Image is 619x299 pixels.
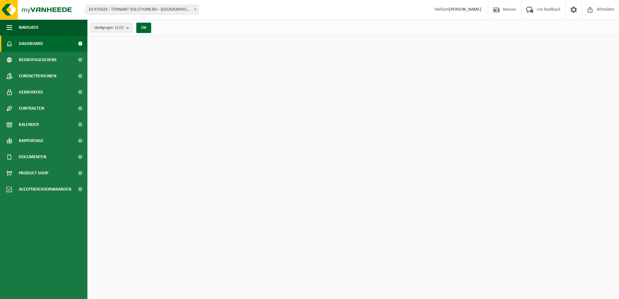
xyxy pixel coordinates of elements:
button: Vestigingen(2/2) [91,23,132,32]
span: Kalender [19,116,39,133]
span: Contracten [19,100,44,116]
span: Documenten [19,149,46,165]
span: 10-970325 - TENNANT SOLUTIONS BV - MECHELEN [85,5,199,15]
strong: [PERSON_NAME] [449,7,481,12]
span: Acceptatievoorwaarden [19,181,71,197]
span: Gebruikers [19,84,43,100]
button: OK [136,23,151,33]
span: 10-970325 - TENNANT SOLUTIONS BV - MECHELEN [86,5,198,14]
span: Product Shop [19,165,48,181]
span: Dashboard [19,36,43,52]
span: Contactpersonen [19,68,56,84]
span: Bedrijfsgegevens [19,52,57,68]
span: Rapportage [19,133,44,149]
span: Vestigingen [94,23,124,33]
span: Navigatie [19,19,39,36]
count: (2/2) [115,26,124,30]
